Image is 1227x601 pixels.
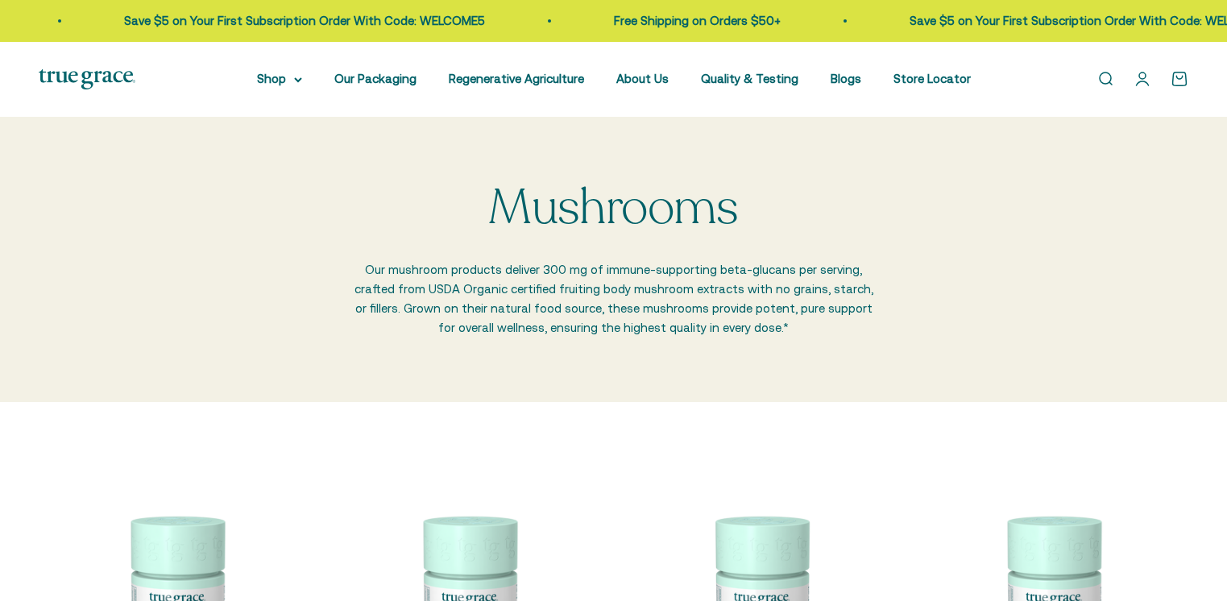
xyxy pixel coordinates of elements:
a: Blogs [831,72,861,85]
summary: Shop [257,69,302,89]
a: Regenerative Agriculture [449,72,584,85]
a: Store Locator [893,72,971,85]
p: Save $5 on Your First Subscription Order With Code: WELCOME5 [122,11,483,31]
a: Quality & Testing [701,72,798,85]
a: Our Packaging [334,72,417,85]
p: Mushrooms [488,181,739,234]
p: Our mushroom products deliver 300 mg of immune-supporting beta-glucans per serving, crafted from ... [352,260,876,338]
a: Free Shipping on Orders $50+ [611,14,778,27]
a: About Us [616,72,669,85]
